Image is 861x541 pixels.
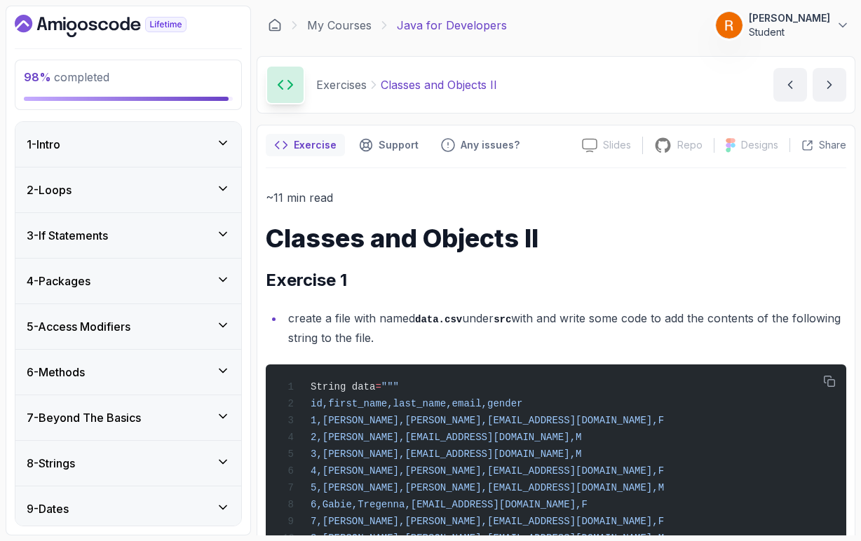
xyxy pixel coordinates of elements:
button: 6-Methods [15,350,241,395]
p: Slides [603,138,631,152]
p: Support [379,138,419,152]
h3: 2 - Loops [27,182,72,198]
button: Support button [351,134,427,156]
code: src [494,314,511,325]
span: 98 % [24,70,51,84]
p: Share [819,138,846,152]
p: [PERSON_NAME] [749,11,830,25]
h3: 3 - If Statements [27,227,108,244]
p: Any issues? [461,138,520,152]
span: 2,[PERSON_NAME],[EMAIL_ADDRESS][DOMAIN_NAME],M [311,432,581,443]
button: 8-Strings [15,441,241,486]
h3: 9 - Dates [27,500,69,517]
span: id,first_name,last_name,email,gender [311,398,522,409]
h3: 7 - Beyond The Basics [27,409,141,426]
h1: Classes and Objects II [266,224,846,252]
button: 9-Dates [15,486,241,531]
h3: 1 - Intro [27,136,60,153]
code: data.csv [415,314,462,325]
p: Classes and Objects II [381,76,497,93]
h3: 6 - Methods [27,364,85,381]
button: Share [789,138,846,152]
button: 4-Packages [15,259,241,303]
img: user profile image [716,12,743,39]
p: Exercises [316,76,367,93]
h3: 4 - Packages [27,273,90,289]
span: """ [381,381,399,392]
p: Exercise [294,138,337,152]
button: user profile image[PERSON_NAME]Student [715,11,850,39]
button: notes button [266,134,345,156]
a: Dashboard [15,15,219,37]
button: 2-Loops [15,167,241,212]
h3: 8 - Strings [27,455,75,472]
h3: 5 - Access Modifiers [27,318,130,335]
button: previous content [773,68,807,102]
p: Java for Developers [397,17,507,34]
span: completed [24,70,109,84]
p: Designs [741,138,778,152]
h2: Exercise 1 [266,269,846,292]
p: Repo [677,138,703,152]
button: Feedback button [433,134,528,156]
span: 5,[PERSON_NAME],[PERSON_NAME],[EMAIL_ADDRESS][DOMAIN_NAME],M [311,482,664,493]
span: 1,[PERSON_NAME],[PERSON_NAME],[EMAIL_ADDRESS][DOMAIN_NAME],F [311,415,664,426]
span: 7,[PERSON_NAME],[PERSON_NAME],[EMAIL_ADDRESS][DOMAIN_NAME],F [311,516,664,527]
span: 3,[PERSON_NAME],[EMAIL_ADDRESS][DOMAIN_NAME],M [311,448,581,460]
span: String data [311,381,375,392]
button: 7-Beyond The Basics [15,395,241,440]
button: 1-Intro [15,122,241,167]
li: create a file with named under with and write some code to add the contents of the following stri... [284,308,846,348]
a: Dashboard [268,18,282,32]
span: 4,[PERSON_NAME],[PERSON_NAME],[EMAIL_ADDRESS][DOMAIN_NAME],F [311,465,664,477]
button: 5-Access Modifiers [15,304,241,349]
p: ~11 min read [266,188,846,207]
button: 3-If Statements [15,213,241,258]
span: = [375,381,381,392]
button: next content [813,68,846,102]
p: Student [749,25,830,39]
a: My Courses [307,17,372,34]
span: 6,Gabie,Tregenna,[EMAIL_ADDRESS][DOMAIN_NAME],F [311,499,588,510]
